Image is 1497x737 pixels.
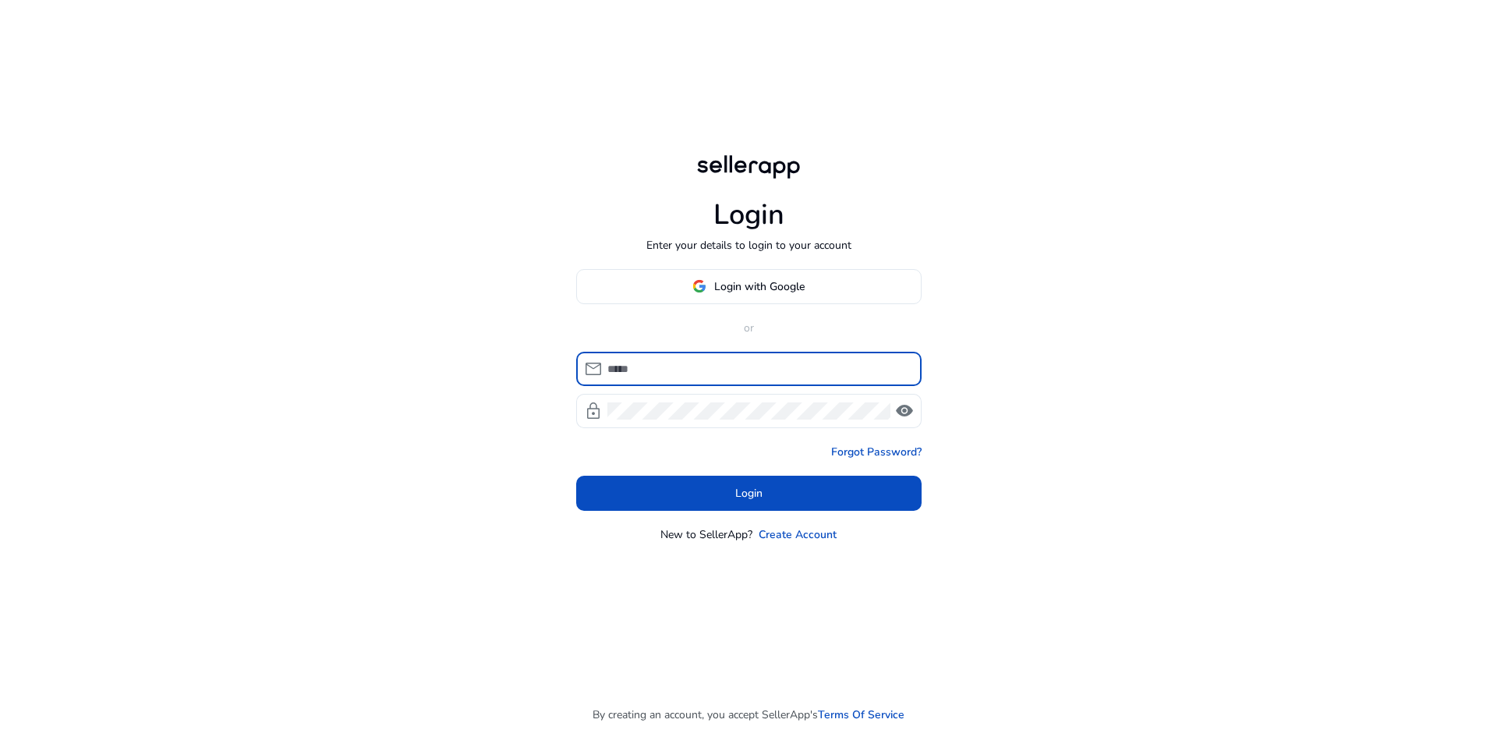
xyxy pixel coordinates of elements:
span: mail [584,360,603,378]
a: Terms Of Service [818,707,904,723]
span: Login [735,485,763,501]
p: or [576,320,922,336]
p: New to SellerApp? [660,526,752,543]
a: Forgot Password? [831,444,922,460]
span: lock [584,402,603,420]
h1: Login [713,198,784,232]
p: Enter your details to login to your account [646,237,851,253]
span: Login with Google [714,278,805,295]
span: visibility [895,402,914,420]
a: Create Account [759,526,837,543]
button: Login [576,476,922,511]
img: google-logo.svg [692,279,706,293]
button: Login with Google [576,269,922,304]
